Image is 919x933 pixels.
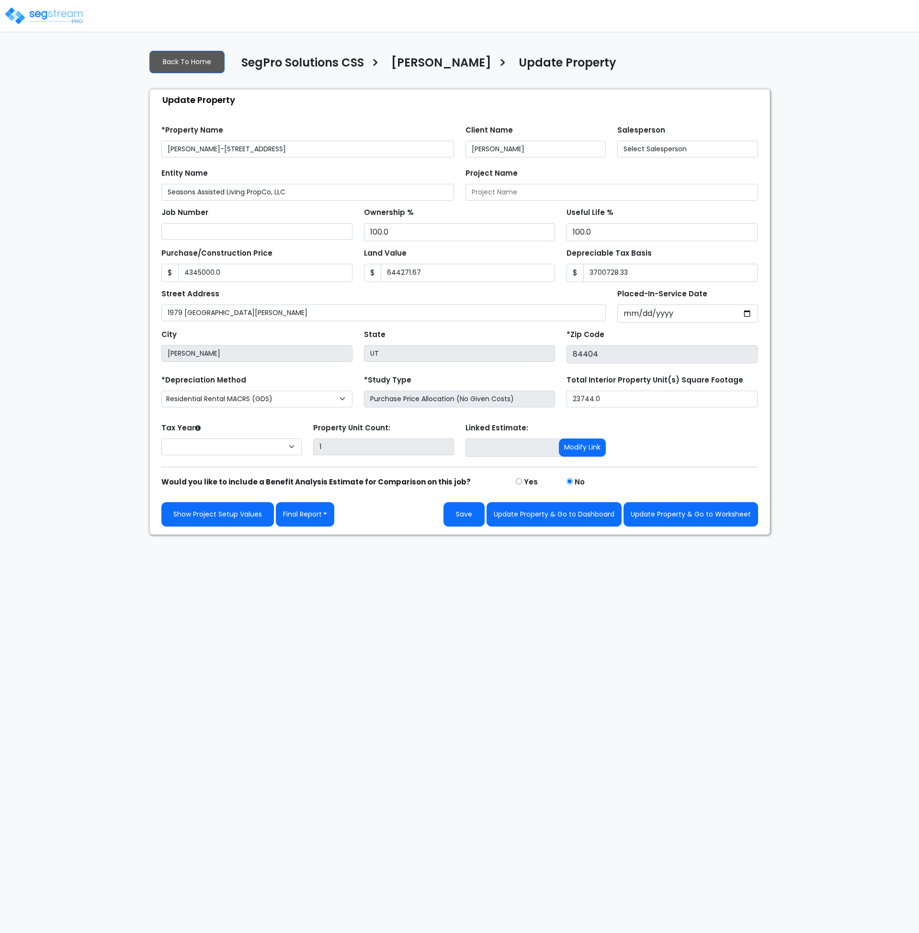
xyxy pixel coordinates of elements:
button: Update Property & Go to Worksheet [624,502,758,527]
label: No [575,477,585,488]
label: Linked Estimate: [465,423,528,434]
h4: Update Property [519,56,616,72]
input: 0.00 [583,264,758,282]
label: *Zip Code [567,329,604,340]
label: Yes [524,477,538,488]
input: Project Name [465,184,758,201]
label: Ownership % [364,207,414,218]
span: $ [161,264,179,282]
input: Zip Code [567,345,758,363]
img: logo_pro_r.png [4,6,85,25]
input: Building Count [313,438,454,455]
input: Property Name [161,141,454,157]
input: Depreciation [567,223,758,241]
input: Entity Name [161,184,454,201]
label: Street Address [161,289,219,300]
div: Update Property [155,90,770,110]
strong: Would you like to include a Benefit Analysis Estimate for Comparison on this job? [161,477,471,487]
button: Final Report [276,502,335,527]
label: City [161,329,177,340]
label: Project Name [465,168,518,179]
input: Land Value [381,264,555,282]
label: *Property Name [161,125,223,136]
button: Modify Link [559,438,606,457]
label: State [364,329,386,340]
button: Save [443,502,485,527]
a: Back To Home [149,51,225,73]
label: Tax Year [161,423,201,434]
label: Land Value [364,248,407,259]
a: [PERSON_NAME] [384,56,491,76]
input: Ownership [364,223,555,241]
a: SegPro Solutions CSS [234,56,364,76]
label: Job Number [161,207,208,218]
label: Placed-In-Service Date [617,289,707,300]
input: Purchase or Construction Price [178,264,352,282]
h4: [PERSON_NAME] [391,56,491,72]
label: Useful Life % [567,207,613,218]
h3: > [371,55,379,74]
label: Property Unit Count: [313,423,390,434]
input: Street Address [161,304,606,321]
label: *Study Type [364,375,411,386]
label: Salesperson [617,125,665,136]
label: Entity Name [161,168,208,179]
h4: SegPro Solutions CSS [241,56,364,72]
a: Update Property [511,56,616,76]
label: Total Interior Property Unit(s) Square Footage [567,375,743,386]
h3: > [499,55,507,74]
label: Purchase/Construction Price [161,248,272,259]
span: $ [567,264,584,282]
span: $ [364,264,381,282]
a: Show Project Setup Values [161,502,274,527]
label: *Depreciation Method [161,375,246,386]
label: Depreciable Tax Basis [567,248,652,259]
input: total square foot [567,391,758,407]
button: Update Property & Go to Dashboard [487,502,622,527]
label: Client Name [465,125,513,136]
input: Client Name [465,141,606,157]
